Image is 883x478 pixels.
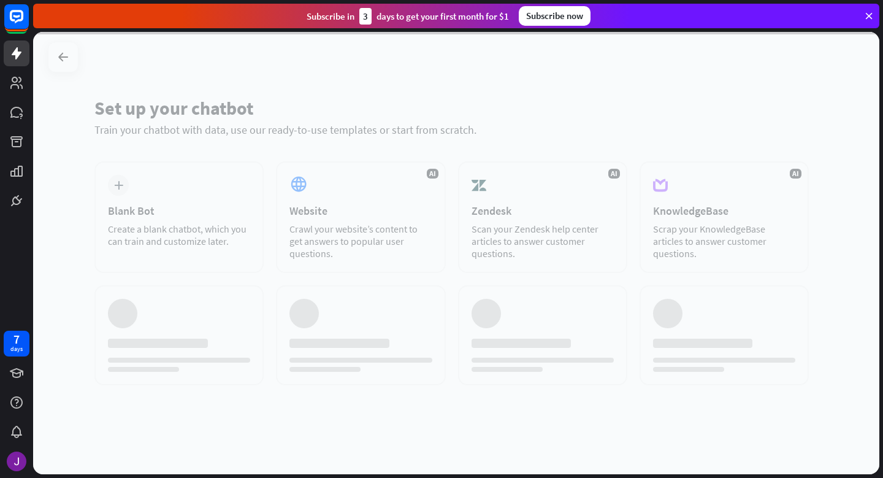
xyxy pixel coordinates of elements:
[519,6,591,26] div: Subscribe now
[307,8,509,25] div: Subscribe in days to get your first month for $1
[10,345,23,353] div: days
[359,8,372,25] div: 3
[13,334,20,345] div: 7
[4,331,29,357] a: 7 days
